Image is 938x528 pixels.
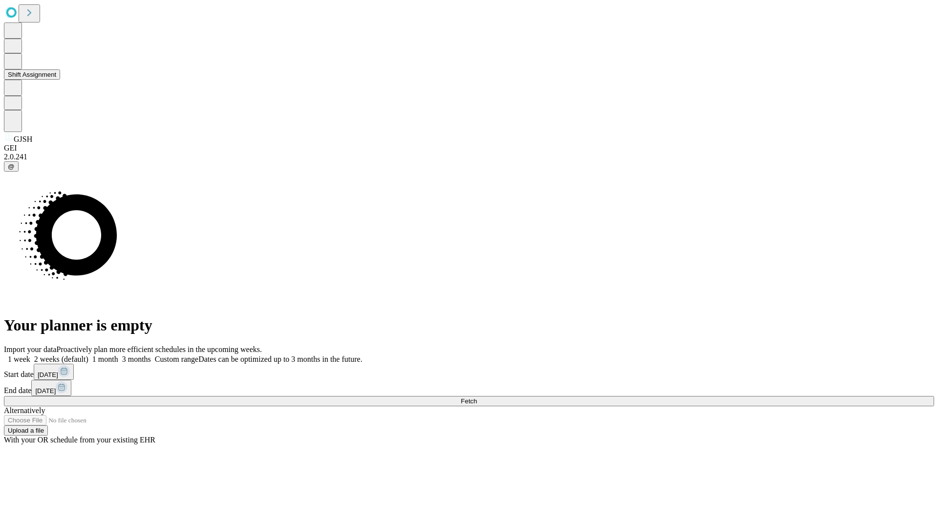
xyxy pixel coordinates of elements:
[4,380,934,396] div: End date
[35,387,56,395] span: [DATE]
[4,144,934,153] div: GEI
[4,161,19,172] button: @
[57,345,262,353] span: Proactively plan more efficient schedules in the upcoming weeks.
[4,425,48,436] button: Upload a file
[461,397,477,405] span: Fetch
[8,355,30,363] span: 1 week
[4,69,60,80] button: Shift Assignment
[8,163,15,170] span: @
[14,135,32,143] span: GJSH
[122,355,151,363] span: 3 months
[4,153,934,161] div: 2.0.241
[4,345,57,353] span: Import your data
[38,371,58,378] span: [DATE]
[92,355,118,363] span: 1 month
[4,436,155,444] span: With your OR schedule from your existing EHR
[34,364,74,380] button: [DATE]
[4,316,934,334] h1: Your planner is empty
[31,380,71,396] button: [DATE]
[4,396,934,406] button: Fetch
[4,364,934,380] div: Start date
[198,355,362,363] span: Dates can be optimized up to 3 months in the future.
[155,355,198,363] span: Custom range
[34,355,88,363] span: 2 weeks (default)
[4,406,45,415] span: Alternatively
